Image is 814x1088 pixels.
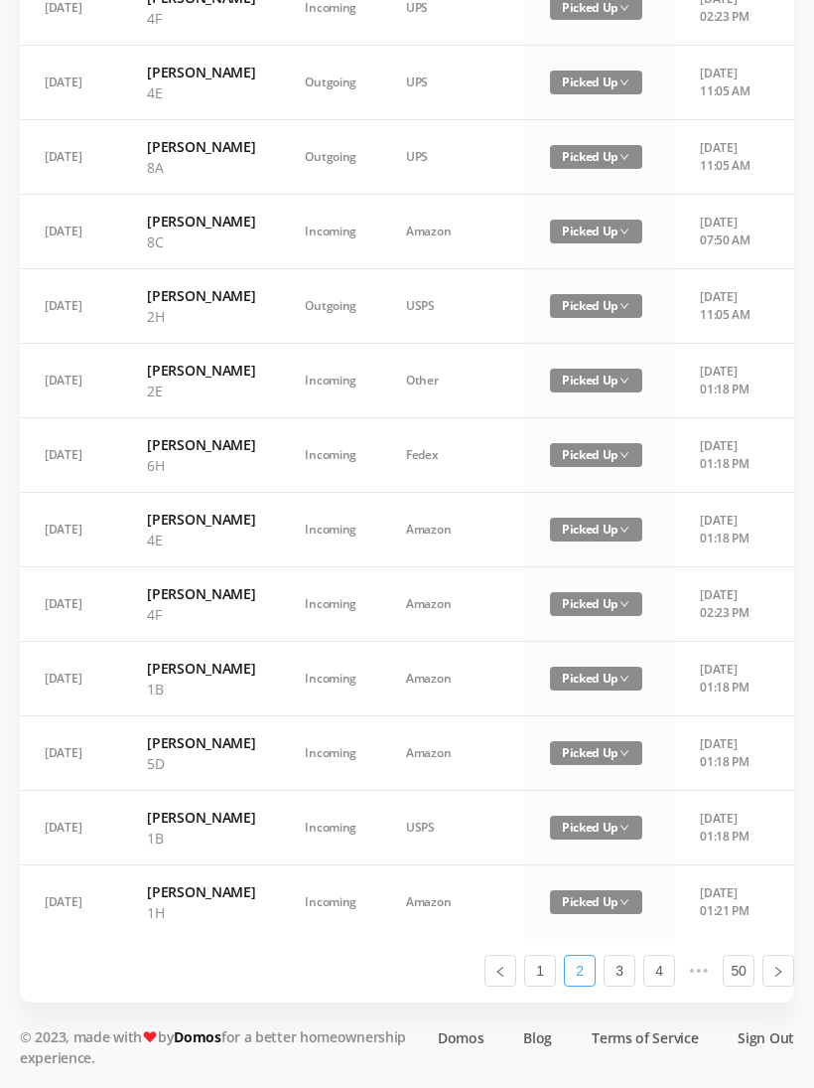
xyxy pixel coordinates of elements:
span: Picked Up [550,443,642,467]
td: Amazon [381,195,525,269]
i: icon: down [619,674,629,684]
td: Incoming [280,418,381,493]
a: Sign Out [738,1027,794,1048]
span: Picked Up [550,220,642,243]
td: Other [381,344,525,418]
td: Incoming [280,344,381,418]
li: Next 5 Pages [683,955,715,987]
span: Picked Up [550,369,642,392]
i: icon: down [619,3,629,13]
a: Domos [438,1027,484,1048]
span: Picked Up [550,71,642,94]
td: Incoming [280,493,381,567]
a: 3 [605,956,634,986]
i: icon: down [619,152,629,162]
p: 2E [147,381,255,401]
p: 1B [147,679,255,699]
td: [DATE] [20,46,122,120]
td: [DATE] 01:18 PM [675,493,779,567]
td: Fedex [381,418,525,493]
i: icon: down [619,227,629,236]
td: UPS [381,120,525,195]
td: [DATE] [20,269,122,344]
i: icon: down [619,376,629,386]
td: Amazon [381,642,525,716]
p: © 2023, made with by for a better homeownership experience. [20,1026,417,1068]
a: 4 [644,956,674,986]
li: 50 [723,955,754,987]
p: 4E [147,530,255,550]
i: icon: down [619,78,629,87]
h6: [PERSON_NAME] [147,881,255,902]
td: [DATE] [20,120,122,195]
span: ••• [683,955,715,987]
i: icon: down [619,897,629,907]
p: 8C [147,232,255,252]
td: USPS [381,269,525,344]
td: Amazon [381,567,525,642]
a: Blog [523,1027,552,1048]
li: 2 [564,955,596,987]
td: [DATE] 01:18 PM [675,344,779,418]
a: 50 [724,956,753,986]
h6: [PERSON_NAME] [147,509,255,530]
i: icon: down [619,599,629,609]
td: Incoming [280,642,381,716]
p: 4F [147,604,255,625]
td: [DATE] 11:05 AM [675,46,779,120]
i: icon: down [619,748,629,758]
p: 6H [147,455,255,476]
td: [DATE] 01:18 PM [675,791,779,865]
li: Next Page [762,955,794,987]
a: 1 [525,956,555,986]
i: icon: left [494,966,506,978]
span: Picked Up [550,890,642,914]
td: [DATE] [20,195,122,269]
a: 2 [565,956,595,986]
i: icon: down [619,450,629,460]
h6: [PERSON_NAME] [147,658,255,679]
td: [DATE] 01:18 PM [675,716,779,791]
td: [DATE] 11:05 AM [675,269,779,344]
p: 2H [147,306,255,327]
span: Picked Up [550,294,642,318]
h6: [PERSON_NAME] [147,583,255,604]
td: [DATE] [20,716,122,791]
td: Incoming [280,567,381,642]
td: Amazon [381,493,525,567]
td: [DATE] 11:05 AM [675,120,779,195]
li: 4 [643,955,675,987]
p: 8A [147,157,255,178]
h6: [PERSON_NAME] [147,732,255,753]
td: [DATE] [20,642,122,716]
td: [DATE] [20,493,122,567]
h6: [PERSON_NAME] [147,360,255,381]
p: 5D [147,753,255,774]
h6: [PERSON_NAME] [147,136,255,157]
td: [DATE] [20,344,122,418]
i: icon: down [619,525,629,535]
td: Outgoing [280,120,381,195]
td: Amazon [381,716,525,791]
span: Picked Up [550,592,642,616]
span: Picked Up [550,667,642,691]
h6: [PERSON_NAME] [147,62,255,82]
h6: [PERSON_NAME] [147,807,255,828]
td: [DATE] 01:18 PM [675,418,779,493]
li: 1 [524,955,556,987]
h6: [PERSON_NAME] [147,434,255,455]
p: 1H [147,902,255,923]
p: 4E [147,82,255,103]
td: Amazon [381,865,525,939]
i: icon: right [772,966,784,978]
span: Picked Up [550,741,642,765]
td: USPS [381,791,525,865]
h6: [PERSON_NAME] [147,285,255,306]
span: Picked Up [550,145,642,169]
td: [DATE] [20,791,122,865]
i: icon: down [619,301,629,311]
a: Terms of Service [592,1027,698,1048]
li: Previous Page [484,955,516,987]
td: [DATE] 07:50 AM [675,195,779,269]
td: [DATE] [20,567,122,642]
